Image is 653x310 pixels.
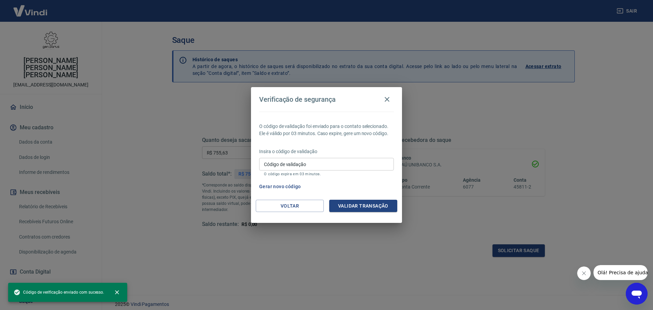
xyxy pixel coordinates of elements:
[14,289,104,296] span: Código de verificação enviado com sucesso.
[626,283,648,305] iframe: Botão para abrir a janela de mensagens
[256,200,324,212] button: Voltar
[593,265,648,280] iframe: Mensagem da empresa
[259,95,336,103] h4: Verificação de segurança
[577,266,591,280] iframe: Fechar mensagem
[256,180,304,193] button: Gerar novo código
[264,172,389,176] p: O código expira em 03 minutos.
[329,200,397,212] button: Validar transação
[4,5,57,10] span: Olá! Precisa de ajuda?
[259,148,394,155] p: Insira o código de validação
[259,123,394,137] p: O código de validação foi enviado para o contato selecionado. Ele é válido por 03 minutos. Caso e...
[110,285,124,300] button: close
